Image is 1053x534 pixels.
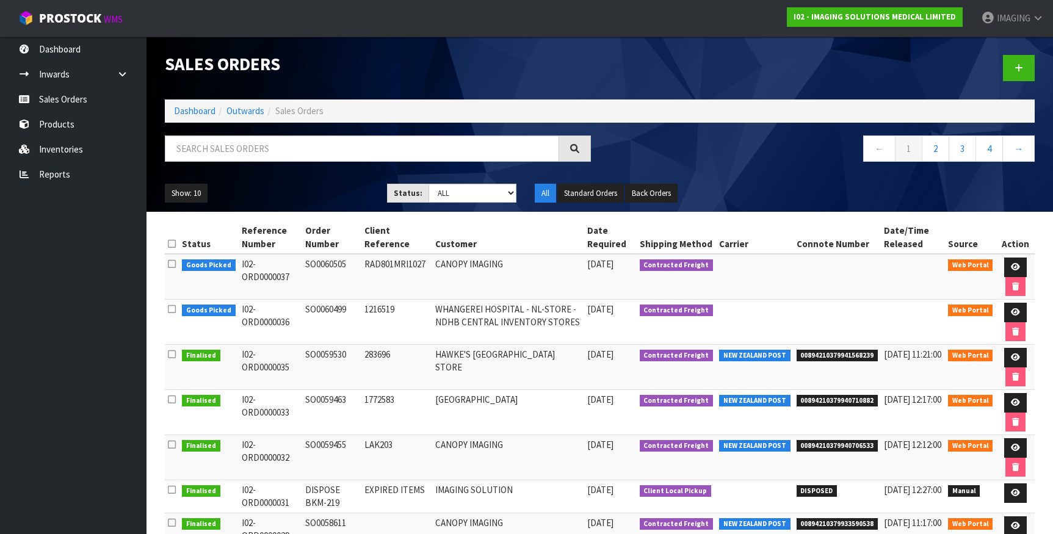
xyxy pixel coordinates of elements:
[361,254,432,300] td: RAD801MRI1027
[584,221,636,254] th: Date Required
[797,350,878,362] span: 00894210379941568239
[361,221,432,254] th: Client Reference
[104,13,123,25] small: WMS
[302,254,361,300] td: SO0060505
[432,254,584,300] td: CANOPY IMAGING
[587,484,613,496] span: [DATE]
[948,350,993,362] span: Web Portal
[361,390,432,435] td: 1772583
[948,440,993,452] span: Web Portal
[640,259,714,272] span: Contracted Freight
[239,390,303,435] td: I02-ORD0000033
[716,221,794,254] th: Carrier
[432,480,584,513] td: IMAGING SOLUTION
[18,10,34,26] img: cube-alt.png
[182,395,220,407] span: Finalised
[226,105,264,117] a: Outwards
[432,390,584,435] td: [GEOGRAPHIC_DATA]
[884,484,941,496] span: [DATE] 12:27:00
[719,518,791,530] span: NEW ZEALAND POST
[182,518,220,530] span: Finalised
[640,485,712,497] span: Client Local Pickup
[719,440,791,452] span: NEW ZEALAND POST
[587,258,613,270] span: [DATE]
[996,221,1035,254] th: Action
[587,517,613,529] span: [DATE]
[239,221,303,254] th: Reference Number
[182,440,220,452] span: Finalised
[640,350,714,362] span: Contracted Freight
[432,300,584,345] td: WHANGEREI HOSPITAL - NL-STORE - NDHB CENTRAL INVENTORY STORES
[165,55,591,74] h1: Sales Orders
[182,485,220,497] span: Finalised
[640,395,714,407] span: Contracted Freight
[179,221,239,254] th: Status
[432,221,584,254] th: Customer
[884,439,941,450] span: [DATE] 12:12:00
[302,221,361,254] th: Order Number
[794,221,881,254] th: Connote Number
[361,435,432,480] td: LAK203
[640,518,714,530] span: Contracted Freight
[302,435,361,480] td: SO0059455
[625,184,678,203] button: Back Orders
[302,300,361,345] td: SO0060499
[302,480,361,513] td: DISPOSE BKM-219
[39,10,101,26] span: ProStock
[275,105,324,117] span: Sales Orders
[239,300,303,345] td: I02-ORD0000036
[587,348,613,360] span: [DATE]
[165,184,208,203] button: Show: 10
[797,395,878,407] span: 00894210379940710882
[975,135,1003,162] a: 4
[881,221,945,254] th: Date/Time Released
[797,440,878,452] span: 00894210379940706533
[361,345,432,390] td: 283696
[182,259,236,272] span: Goods Picked
[239,345,303,390] td: I02-ORD0000035
[945,221,996,254] th: Source
[997,12,1030,24] span: IMAGING
[182,350,220,362] span: Finalised
[535,184,556,203] button: All
[948,305,993,317] span: Web Portal
[884,517,941,529] span: [DATE] 11:17:00
[432,435,584,480] td: CANOPY IMAGING
[1002,135,1035,162] a: →
[719,350,791,362] span: NEW ZEALAND POST
[174,105,215,117] a: Dashboard
[587,303,613,315] span: [DATE]
[863,135,896,162] a: ←
[637,221,717,254] th: Shipping Method
[797,518,878,530] span: 00894210379933590538
[165,135,559,162] input: Search sales orders
[797,485,838,497] span: DISPOSED
[949,135,976,162] a: 3
[794,12,956,22] strong: I02 - IMAGING SOLUTIONS MEDICAL LIMITED
[361,300,432,345] td: 1216519
[239,480,303,513] td: I02-ORD0000031
[640,440,714,452] span: Contracted Freight
[302,390,361,435] td: SO0059463
[432,345,584,390] td: HAWKE'S [GEOGRAPHIC_DATA] STORE
[922,135,949,162] a: 2
[587,439,613,450] span: [DATE]
[948,395,993,407] span: Web Portal
[302,345,361,390] td: SO0059530
[948,518,993,530] span: Web Portal
[239,435,303,480] td: I02-ORD0000032
[640,305,714,317] span: Contracted Freight
[948,485,980,497] span: Manual
[239,254,303,300] td: I02-ORD0000037
[587,394,613,405] span: [DATE]
[394,188,422,198] strong: Status:
[719,395,791,407] span: NEW ZEALAND POST
[895,135,922,162] a: 1
[609,135,1035,165] nav: Page navigation
[361,480,432,513] td: EXPIRED ITEMS
[884,348,941,360] span: [DATE] 11:21:00
[948,259,993,272] span: Web Portal
[182,305,236,317] span: Goods Picked
[557,184,624,203] button: Standard Orders
[884,394,941,405] span: [DATE] 12:17:00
